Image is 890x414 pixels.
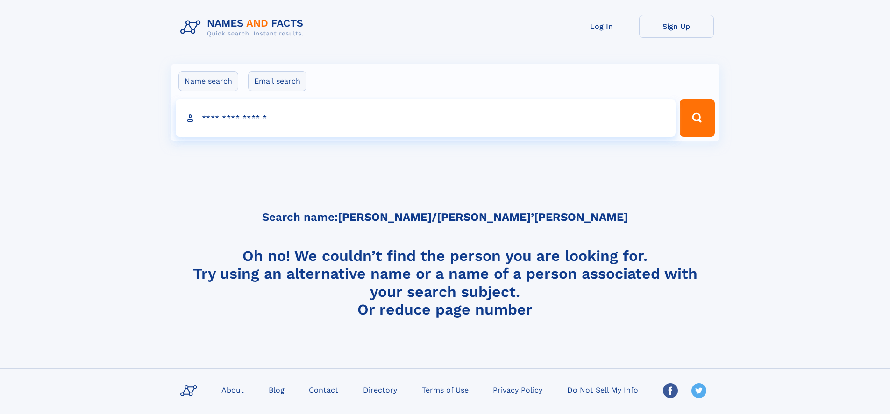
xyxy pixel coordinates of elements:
[177,247,714,318] h4: Oh no! We couldn’t find the person you are looking for. Try using an alternative name or a name o...
[691,383,706,398] img: Twitter
[663,383,678,398] img: Facebook
[563,383,642,396] a: Do Not Sell My Info
[262,211,628,224] h5: Search name:
[305,383,342,396] a: Contact
[680,99,714,137] button: Search Button
[418,383,472,396] a: Terms of Use
[218,383,248,396] a: About
[176,99,676,137] input: search input
[177,15,311,40] img: Logo Names and Facts
[338,211,628,224] b: [PERSON_NAME]/[PERSON_NAME]’[PERSON_NAME]
[489,383,546,396] a: Privacy Policy
[564,15,639,38] a: Log In
[639,15,714,38] a: Sign Up
[359,383,401,396] a: Directory
[265,383,288,396] a: Blog
[248,71,306,91] label: Email search
[178,71,238,91] label: Name search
